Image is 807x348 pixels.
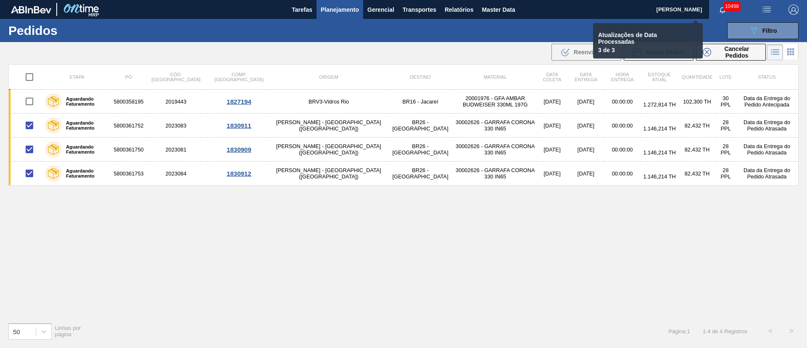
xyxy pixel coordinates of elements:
span: Quantidade [682,74,712,80]
span: Material [484,74,507,80]
div: 1830909 [208,146,270,153]
span: Hora Entrega [611,72,634,82]
span: Transportes [403,5,436,15]
label: Aguardando Faturamento [62,144,109,154]
td: 30002626 - GARRAFA CORONA 330 IN65 [454,162,536,186]
span: Cód. [GEOGRAPHIC_DATA] [151,72,200,82]
span: Status [758,74,775,80]
span: Gerencial [367,5,394,15]
td: [DATE] [568,114,604,138]
span: Relatórios [445,5,473,15]
span: 1.146,214 TH [643,173,675,180]
span: Destino [410,74,431,80]
span: 1 - 4 de 4 Registros [703,328,747,335]
td: 00:00:00 [604,90,641,114]
td: BR26 - [GEOGRAPHIC_DATA] [387,138,454,162]
td: [DATE] [568,138,604,162]
td: 30002626 - GARRAFA CORONA 330 IN65 [454,138,536,162]
td: 82,432 TH [678,114,716,138]
td: [PERSON_NAME] - [GEOGRAPHIC_DATA] ([GEOGRAPHIC_DATA]) [271,162,386,186]
td: [DATE] [536,114,568,138]
span: Etapa [70,74,84,80]
td: 5800361750 [112,138,145,162]
span: Master Data [482,5,515,15]
td: 5800361752 [112,114,145,138]
td: [DATE] [536,90,568,114]
td: [DATE] [568,162,604,186]
td: 30 PPL [716,90,736,114]
td: BR26 - [GEOGRAPHIC_DATA] [387,162,454,186]
p: 3 de 3 [598,47,687,53]
td: [DATE] [568,90,604,114]
td: 102,300 TH [678,90,716,114]
td: 2019443 [145,90,207,114]
button: < [760,321,781,342]
span: Comp. [GEOGRAPHIC_DATA] [214,72,263,82]
button: > [781,321,802,342]
a: Aguardando Faturamento58003581952019443BRV3-Vidros RioBR16 - Jacareí20001976 - GFA AMBAR BUDWEISE... [9,90,799,114]
span: Linhas por página [55,325,81,337]
td: 20001976 - GFA AMBAR BUDWEISER 330ML 197G [454,90,536,114]
span: Página : 1 [668,328,690,335]
span: Origem [319,74,338,80]
label: Aguardando Faturamento [62,168,109,178]
span: PO [125,74,132,80]
td: Data da Entrega do Pedido Atrasada [736,138,799,162]
div: 1830912 [208,170,270,177]
td: [DATE] [536,162,568,186]
a: Aguardando Faturamento58003617502023081[PERSON_NAME] - [GEOGRAPHIC_DATA] ([GEOGRAPHIC_DATA])BR26 ... [9,138,799,162]
span: Lote [720,74,732,80]
td: Data da Entrega do Pedido Atrasada [736,162,799,186]
img: userActions [762,5,772,15]
td: 82,432 TH [678,138,716,162]
p: Atualizações de Data Processadas [598,32,687,45]
label: Aguardando Faturamento [62,120,109,130]
td: BRV3-Vidros Rio [271,90,386,114]
span: 1.146,214 TH [643,149,675,156]
td: BR16 - Jacareí [387,90,454,114]
td: 28 PPL [716,162,736,186]
label: Aguardando Faturamento [62,96,109,106]
button: Filtro [727,22,799,39]
div: Cancelar Pedidos em Massa [696,44,766,61]
span: Data entrega [575,72,597,82]
span: Tarefas [292,5,312,15]
td: Data da Entrega do Pedido Atrasada [736,114,799,138]
td: 28 PPL [716,114,736,138]
div: Visão em Lista [767,44,783,60]
button: Notificações [709,4,736,16]
span: Cancelar Pedidos [715,45,759,59]
div: Visão em Cards [783,44,799,60]
td: 5800358195 [112,90,145,114]
td: 00:00:00 [604,114,641,138]
td: 28 PPL [716,138,736,162]
td: [PERSON_NAME] - [GEOGRAPHIC_DATA] ([GEOGRAPHIC_DATA]) [271,114,386,138]
td: Data da Entrega do Pedido Antecipada [736,90,799,114]
span: Reenviar SAP [574,49,612,56]
td: 30002626 - GARRAFA CORONA 330 IN65 [454,114,536,138]
td: 2023081 [145,138,207,162]
td: 00:00:00 [604,162,641,186]
span: Estoque atual [648,72,671,82]
td: 2023083 [145,114,207,138]
a: Aguardando Faturamento58003617532023084[PERSON_NAME] - [GEOGRAPHIC_DATA] ([GEOGRAPHIC_DATA])BR26 ... [9,162,799,186]
span: 1.146,214 TH [643,125,675,132]
td: [DATE] [536,138,568,162]
div: 1830911 [208,122,270,129]
img: Logout [789,5,799,15]
td: 00:00:00 [604,138,641,162]
td: BR26 - [GEOGRAPHIC_DATA] [387,114,454,138]
span: Planejamento [321,5,359,15]
a: Aguardando Faturamento58003617522023083[PERSON_NAME] - [GEOGRAPHIC_DATA] ([GEOGRAPHIC_DATA])BR26 ... [9,114,799,138]
span: Filtro [762,27,777,34]
span: Data coleta [543,72,562,82]
td: 82,432 TH [678,162,716,186]
td: 5800361753 [112,162,145,186]
span: 10498 [723,2,741,11]
td: [PERSON_NAME] - [GEOGRAPHIC_DATA] ([GEOGRAPHIC_DATA]) [271,138,386,162]
span: 1.272,814 TH [643,101,675,108]
td: 2023084 [145,162,207,186]
button: Cancelar Pedidos [696,44,766,61]
h1: Pedidos [8,26,134,35]
div: 50 [13,328,20,335]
